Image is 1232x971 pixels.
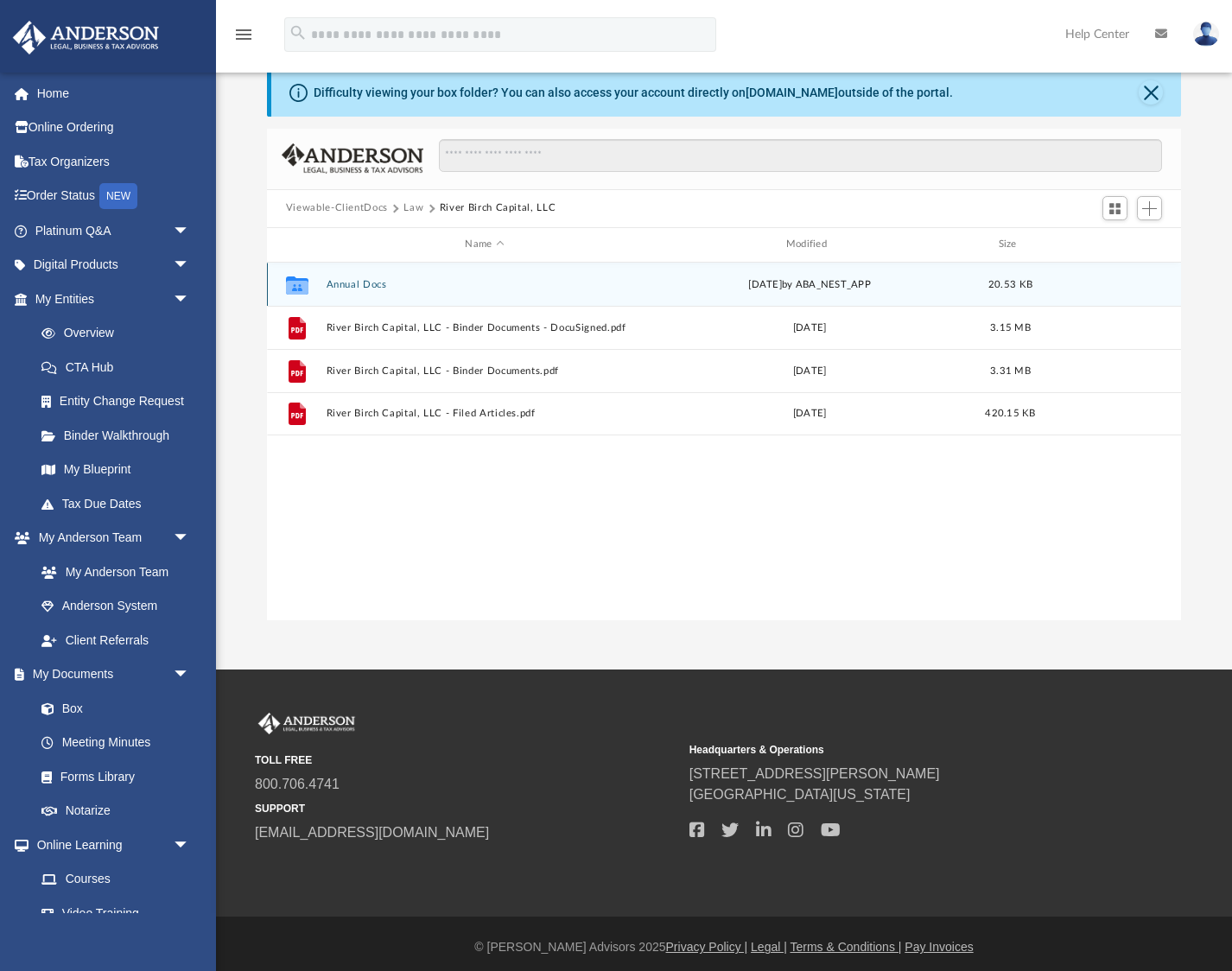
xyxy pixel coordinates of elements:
[1052,237,1173,252] div: id
[173,248,207,283] span: arrow_drop_down
[988,279,1032,289] span: 20.53 KB
[216,938,1232,956] div: © [PERSON_NAME] Advisors 2025
[24,623,207,657] a: Client Referrals
[791,940,902,954] a: Terms & Conditions |
[326,321,643,333] button: River Birch Capital, LLC - Binder Documents - DocuSigned.pdf
[24,794,207,828] a: Notarize
[440,200,556,216] button: River Birch Capital, LLC
[24,418,216,453] a: Binder Walkthrough
[24,555,199,589] a: My Anderson Team
[255,801,677,816] small: SUPPORT
[24,691,199,726] a: Box
[173,213,207,249] span: arrow_drop_down
[990,365,1031,375] span: 3.31 MB
[326,278,643,289] button: Annual Docs
[325,237,643,252] div: Name
[267,263,1181,620] div: grid
[99,183,137,209] div: NEW
[12,828,207,862] a: Online Learningarrow_drop_down
[985,409,1035,418] span: 420.15 KB
[314,84,953,102] div: Difficulty viewing your box folder? You can also access your account directly on outside of the p...
[1193,22,1219,47] img: User Pic
[651,237,968,252] div: Modified
[651,320,968,335] div: [DATE]
[990,322,1031,332] span: 3.15 MB
[173,282,207,317] span: arrow_drop_down
[286,200,388,216] button: Viewable-ClientDocs
[255,777,340,791] a: 800.706.4741
[12,282,216,316] a: My Entitiesarrow_drop_down
[173,828,207,863] span: arrow_drop_down
[24,316,216,351] a: Overview
[24,759,199,794] a: Forms Library
[12,521,207,555] a: My Anderson Teamarrow_drop_down
[439,139,1163,172] input: Search files and folders
[689,787,911,802] a: [GEOGRAPHIC_DATA][US_STATE]
[8,21,164,54] img: Anderson Advisors Platinum Portal
[255,713,359,735] img: Anderson Advisors Platinum Portal
[666,940,748,954] a: Privacy Policy |
[12,144,216,179] a: Tax Organizers
[751,940,787,954] a: Legal |
[12,76,216,111] a: Home
[24,350,216,384] a: CTA Hub
[24,726,207,760] a: Meeting Minutes
[905,940,973,954] a: Pay Invoices
[746,86,838,99] a: [DOMAIN_NAME]
[12,248,216,282] a: Digital Productsarrow_drop_down
[24,589,207,624] a: Anderson System
[12,213,216,248] a: Platinum Q&Aarrow_drop_down
[24,384,216,419] a: Entity Change Request
[255,752,677,768] small: TOLL FREE
[233,24,254,45] i: menu
[24,486,216,521] a: Tax Due Dates
[1102,196,1128,220] button: Switch to Grid View
[233,33,254,45] a: menu
[173,521,207,556] span: arrow_drop_down
[689,742,1112,758] small: Headquarters & Operations
[975,237,1045,252] div: Size
[1139,80,1163,105] button: Close
[326,408,643,419] button: River Birch Capital, LLC - Filed Articles.pdf
[326,365,643,376] button: River Birch Capital, LLC - Binder Documents.pdf
[651,276,968,292] div: [DATE] by ABA_NEST_APP
[403,200,423,216] button: Law
[12,657,207,692] a: My Documentsarrow_drop_down
[1137,196,1163,220] button: Add
[24,896,199,930] a: Video Training
[255,825,489,840] a: [EMAIL_ADDRESS][DOMAIN_NAME]
[289,23,308,42] i: search
[651,406,968,422] div: [DATE]
[12,111,216,145] a: Online Ordering
[689,766,940,781] a: [STREET_ADDRESS][PERSON_NAME]
[24,862,207,897] a: Courses
[651,363,968,378] div: [DATE]
[12,179,216,214] a: Order StatusNEW
[24,453,207,487] a: My Blueprint
[275,237,318,252] div: id
[173,657,207,693] span: arrow_drop_down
